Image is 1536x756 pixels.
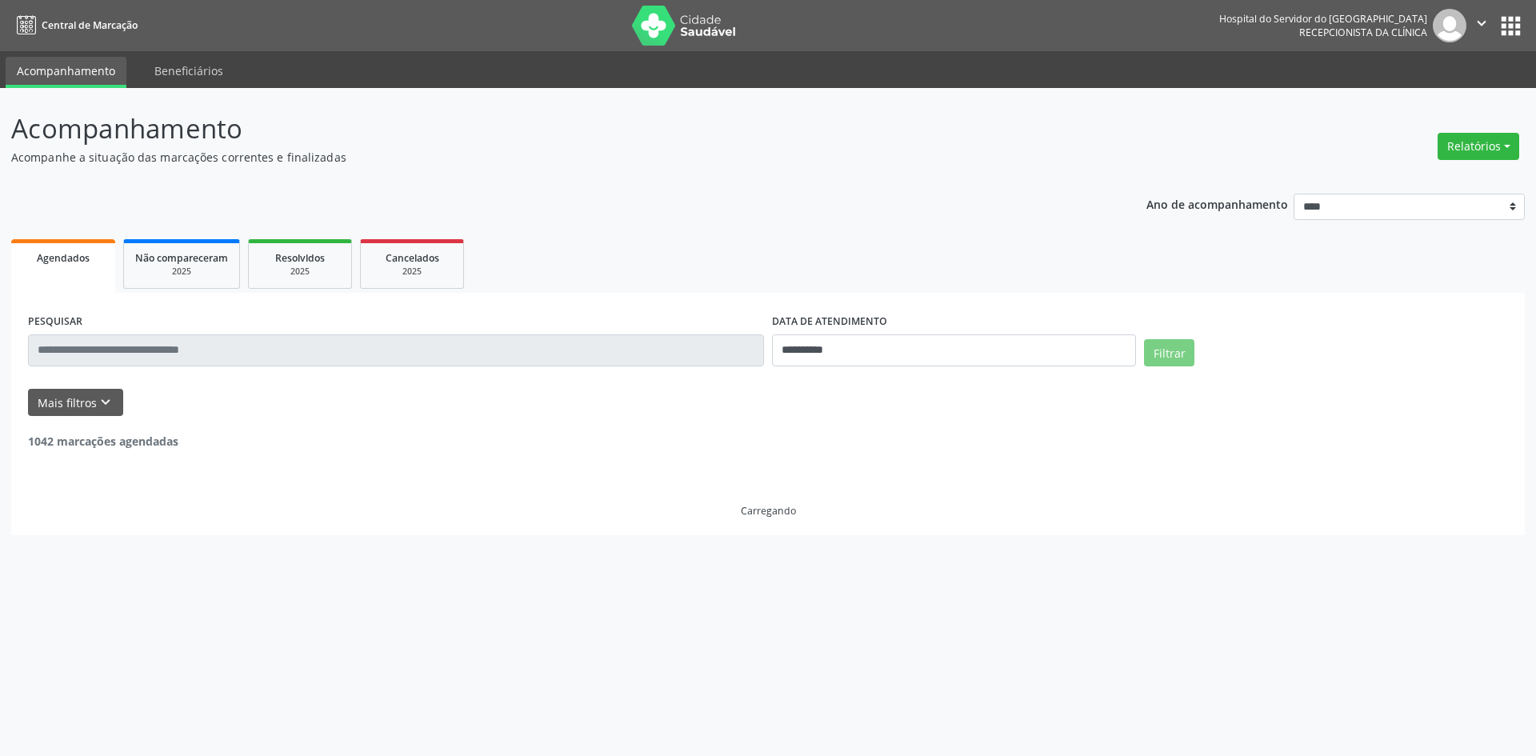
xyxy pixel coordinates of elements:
span: Resolvidos [275,251,325,265]
i: keyboard_arrow_down [97,394,114,411]
a: Central de Marcação [11,12,138,38]
button: Mais filtroskeyboard_arrow_down [28,389,123,417]
span: Não compareceram [135,251,228,265]
span: Central de Marcação [42,18,138,32]
button:  [1466,9,1497,42]
img: img [1433,9,1466,42]
button: apps [1497,12,1525,40]
div: 2025 [135,266,228,278]
div: Hospital do Servidor do [GEOGRAPHIC_DATA] [1219,12,1427,26]
i:  [1473,14,1490,32]
p: Acompanhe a situação das marcações correntes e finalizadas [11,149,1070,166]
span: Agendados [37,251,90,265]
p: Ano de acompanhamento [1146,194,1288,214]
p: Acompanhamento [11,109,1070,149]
a: Acompanhamento [6,57,126,88]
span: Cancelados [386,251,439,265]
label: PESQUISAR [28,310,82,334]
label: DATA DE ATENDIMENTO [772,310,887,334]
span: Recepcionista da clínica [1299,26,1427,39]
div: 2025 [372,266,452,278]
div: 2025 [260,266,340,278]
button: Filtrar [1144,339,1194,366]
button: Relatórios [1438,133,1519,160]
strong: 1042 marcações agendadas [28,434,178,449]
a: Beneficiários [143,57,234,85]
div: Carregando [741,504,796,518]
